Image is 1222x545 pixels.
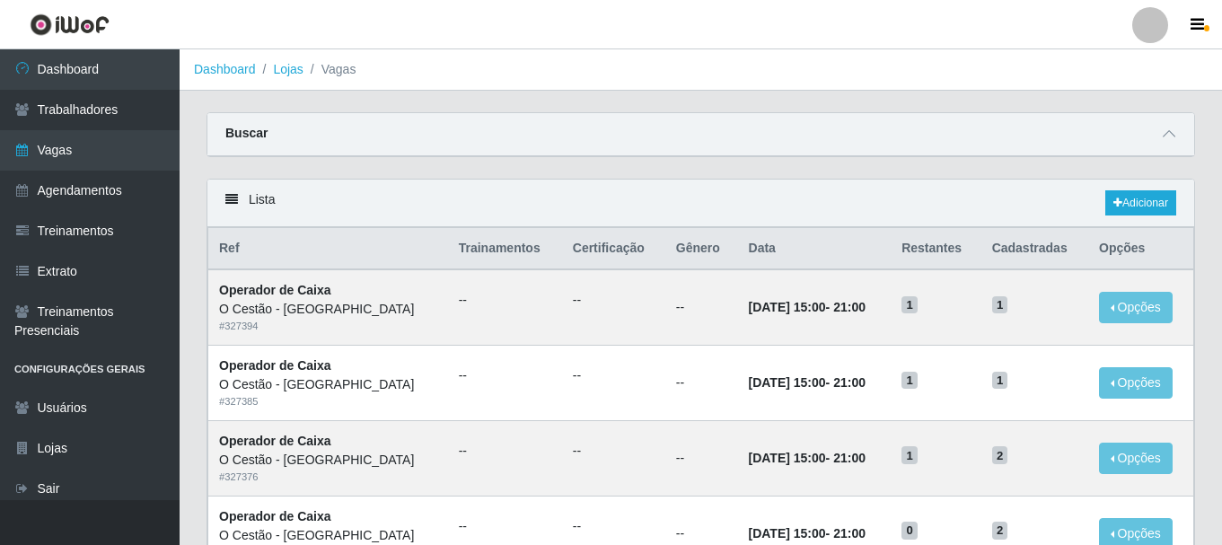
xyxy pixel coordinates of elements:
[992,446,1008,464] span: 2
[749,451,826,465] time: [DATE] 15:00
[225,126,268,140] strong: Buscar
[1105,190,1176,215] a: Adicionar
[665,420,738,496] td: --
[665,346,738,421] td: --
[901,446,918,464] span: 1
[219,300,437,319] div: O Cestão - [GEOGRAPHIC_DATA]
[1088,228,1194,270] th: Opções
[749,451,866,465] strong: -
[981,228,1088,270] th: Cadastradas
[749,526,826,541] time: [DATE] 15:00
[207,180,1194,227] div: Lista
[219,526,437,545] div: O Cestão - [GEOGRAPHIC_DATA]
[901,372,918,390] span: 1
[901,522,918,540] span: 0
[891,228,980,270] th: Restantes
[30,13,110,36] img: CoreUI Logo
[833,451,866,465] time: 21:00
[459,517,551,536] ul: --
[219,375,437,394] div: O Cestão - [GEOGRAPHIC_DATA]
[738,228,892,270] th: Data
[833,526,866,541] time: 21:00
[459,291,551,310] ul: --
[749,300,866,314] strong: -
[219,394,437,409] div: # 327385
[219,283,331,297] strong: Operador de Caixa
[573,517,655,536] ul: --
[219,434,331,448] strong: Operador de Caixa
[749,375,826,390] time: [DATE] 15:00
[573,366,655,385] ul: --
[273,62,303,76] a: Lojas
[1099,292,1173,323] button: Opções
[219,358,331,373] strong: Operador de Caixa
[208,228,448,270] th: Ref
[749,375,866,390] strong: -
[219,451,437,470] div: O Cestão - [GEOGRAPHIC_DATA]
[194,62,256,76] a: Dashboard
[749,300,826,314] time: [DATE] 15:00
[459,366,551,385] ul: --
[749,526,866,541] strong: -
[1099,367,1173,399] button: Opções
[448,228,562,270] th: Trainamentos
[219,509,331,523] strong: Operador de Caixa
[573,442,655,461] ul: --
[1099,443,1173,474] button: Opções
[992,522,1008,540] span: 2
[180,49,1222,91] nav: breadcrumb
[665,269,738,345] td: --
[219,470,437,485] div: # 327376
[901,296,918,314] span: 1
[573,291,655,310] ul: --
[992,296,1008,314] span: 1
[992,372,1008,390] span: 1
[219,319,437,334] div: # 327394
[665,228,738,270] th: Gênero
[303,60,356,79] li: Vagas
[833,300,866,314] time: 21:00
[562,228,665,270] th: Certificação
[833,375,866,390] time: 21:00
[459,442,551,461] ul: --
